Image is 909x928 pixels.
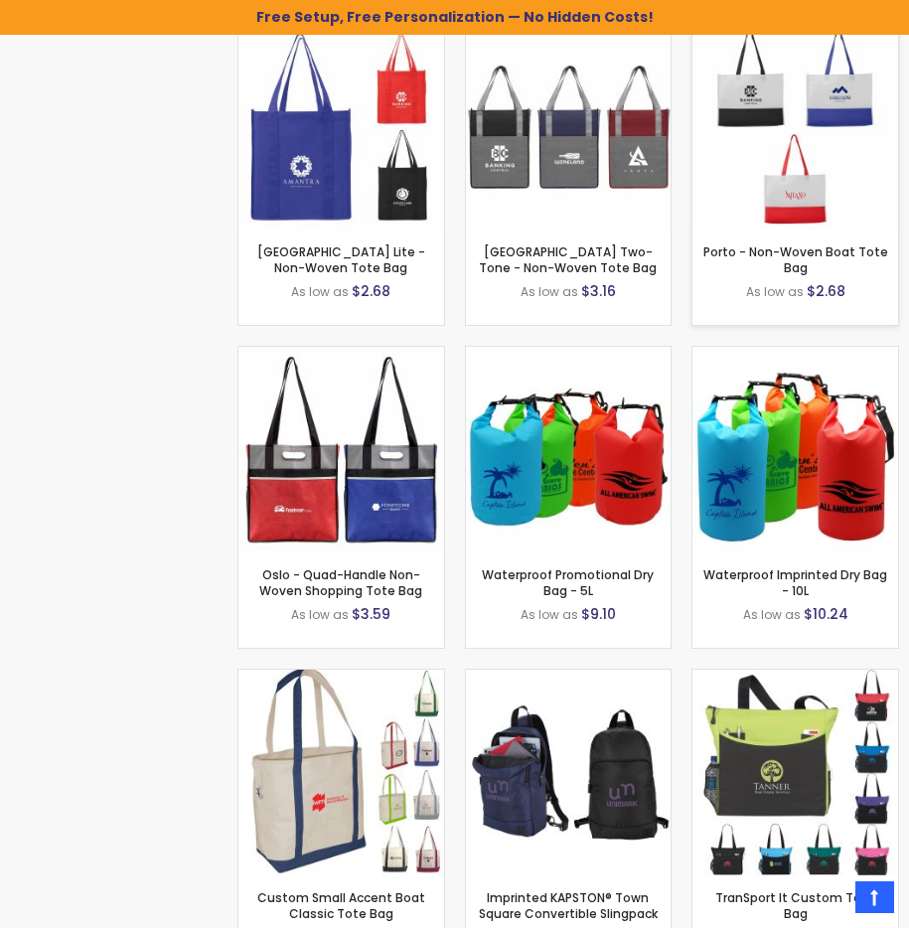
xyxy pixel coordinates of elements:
[692,347,898,552] img: Waterproof Imprinted Dry Bag - 10L
[238,347,444,552] img: Oslo - Quad-Handle Non-Woven Shopping Tote Bag
[466,669,672,686] a: Imprinted KAPSTON® Town Square Convertible Slingpack
[692,24,898,230] img: Porto - Non-Woven Boat Tote Bag
[466,23,672,40] a: North Park Two-Tone - Non-Woven Tote Bag
[238,346,444,363] a: Oslo - Quad-Handle Non-Woven Shopping Tote Bag
[479,889,658,922] a: Imprinted KAPSTON® Town Square Convertible Slingpack
[692,346,898,363] a: Waterproof Imprinted Dry Bag - 10L
[521,283,578,300] span: As low as
[352,604,390,624] span: $3.59
[807,281,845,301] span: $2.68
[238,24,444,230] img: North Park Lite - Non-Woven Tote Bag
[238,23,444,40] a: North Park Lite - Non-Woven Tote Bag
[521,606,578,623] span: As low as
[746,283,804,300] span: As low as
[703,243,888,276] a: Porto - Non-Woven Boat Tote Bag
[692,669,898,686] a: TranSport It Custom Tote Bag
[257,889,425,922] a: Custom Small Accent Boat Classic Tote Bag
[581,604,616,624] span: $9.10
[352,281,390,301] span: $2.68
[855,881,894,913] a: Top
[466,670,672,875] img: Imprinted KAPSTON® Town Square Convertible Slingpack
[466,346,672,363] a: Waterproof Promotional Dry Bag - 5L
[479,243,657,276] a: [GEOGRAPHIC_DATA] Two-Tone - Non-Woven Tote Bag
[238,670,444,875] img: Custom Small Accent Boat Classic Tote Bag
[238,669,444,686] a: Custom Small Accent Boat Classic Tote Bag
[743,606,801,623] span: As low as
[692,670,898,875] img: TranSport It Custom Tote Bag
[703,566,887,599] a: Waterproof Imprinted Dry Bag - 10L
[804,604,848,624] span: $10.24
[466,347,672,552] img: Waterproof Promotional Dry Bag - 5L
[482,566,654,599] a: Waterproof Promotional Dry Bag - 5L
[581,281,616,301] span: $3.16
[715,889,875,922] a: TranSport It Custom Tote Bag
[257,243,425,276] a: [GEOGRAPHIC_DATA] Lite - Non-Woven Tote Bag
[259,566,422,599] a: Oslo - Quad-Handle Non-Woven Shopping Tote Bag
[692,23,898,40] a: Porto - Non-Woven Boat Tote Bag
[291,283,349,300] span: As low as
[291,606,349,623] span: As low as
[466,24,672,230] img: North Park Two-Tone - Non-Woven Tote Bag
